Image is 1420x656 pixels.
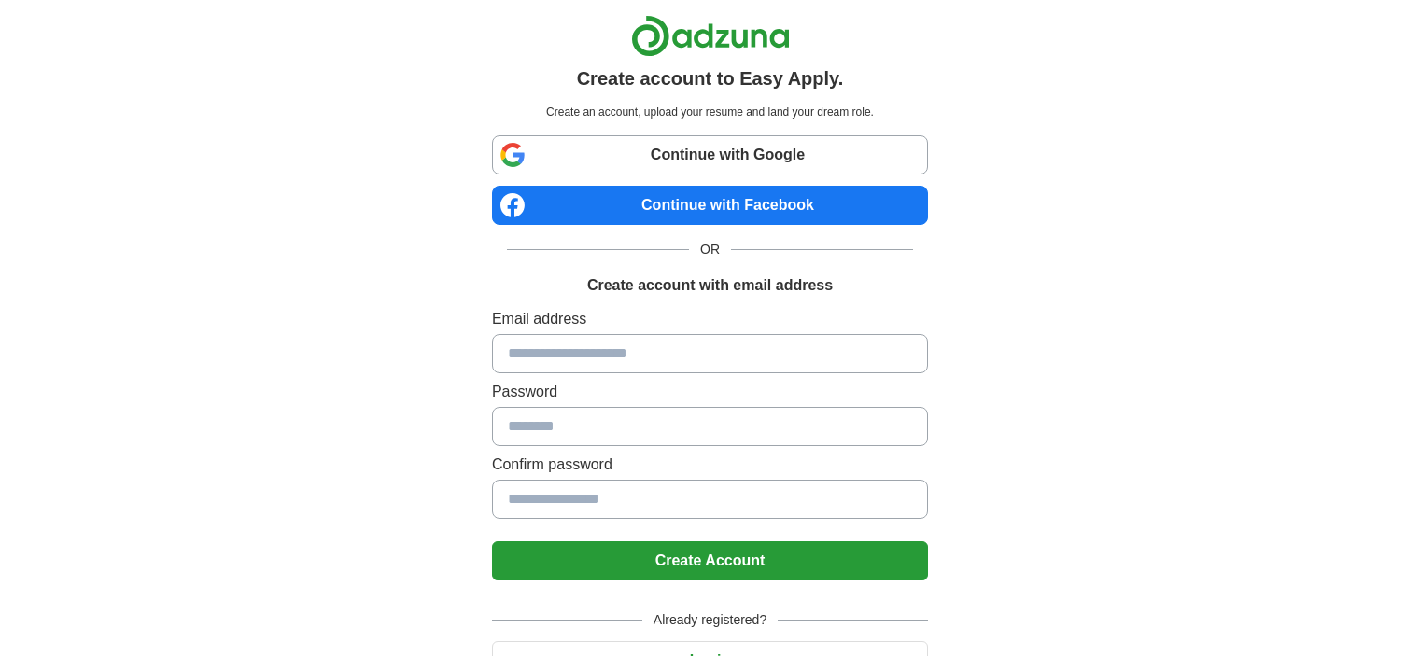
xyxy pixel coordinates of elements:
span: Already registered? [642,610,778,630]
button: Create Account [492,541,928,580]
img: Adzuna logo [631,15,790,57]
h1: Create account to Easy Apply. [577,64,844,92]
p: Create an account, upload your resume and land your dream role. [496,104,924,120]
label: Email address [492,308,928,330]
label: Password [492,381,928,403]
a: Continue with Facebook [492,186,928,225]
a: Continue with Google [492,135,928,174]
span: OR [689,240,731,259]
h1: Create account with email address [587,274,833,297]
label: Confirm password [492,454,928,476]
